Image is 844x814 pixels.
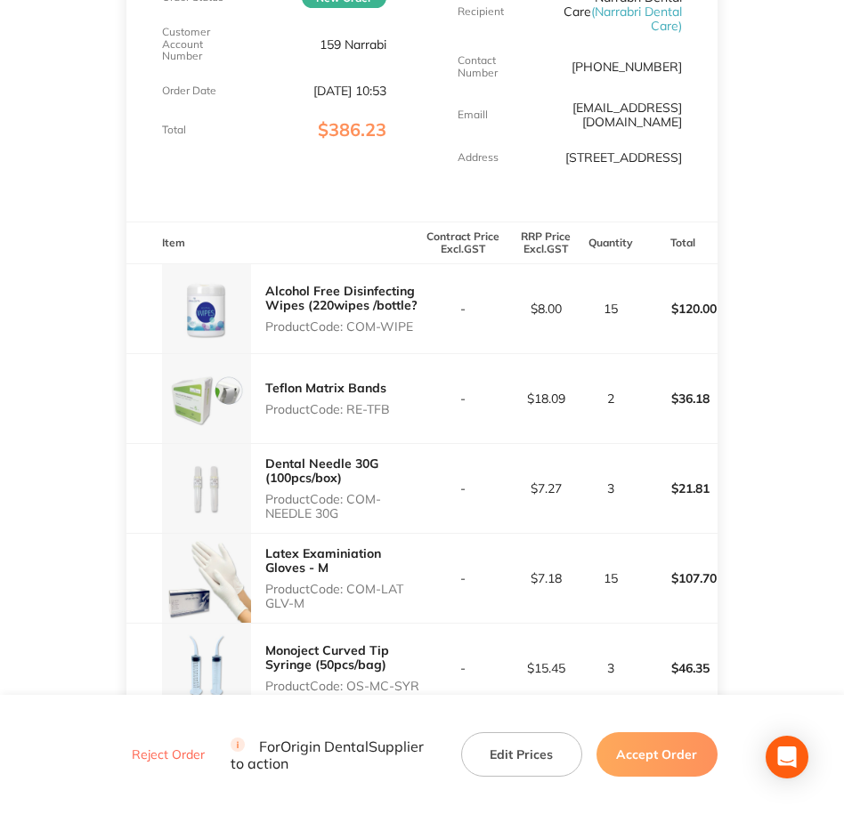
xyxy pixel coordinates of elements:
p: Product Code: COM-WIPE [265,319,422,334]
p: $7.27 [506,481,587,496]
a: Dental Needle 30G (100pcs/box) [265,455,378,486]
p: Customer Account Number [162,26,237,62]
p: Product Code: OS-MC-SYR [265,679,422,693]
p: $46.35 [636,647,717,689]
img: MmN1ZG8zeg [162,444,251,533]
img: ZWYxM2xocQ [162,264,251,353]
img: NHQ1Ymdqbg [162,354,251,443]
p: $120.00 [636,287,717,330]
p: Order Date [162,85,216,97]
a: Teflon Matrix Bands [265,380,386,396]
p: - [423,661,504,675]
a: Latex Examiniation Gloves - M [265,545,381,576]
img: aHg4MTBkbA [162,534,251,623]
p: - [423,481,504,496]
p: Product Code: RE-TFB [265,402,390,416]
p: $21.81 [636,467,717,510]
p: 15 [588,302,634,316]
p: Address [458,151,499,164]
p: [DATE] 10:53 [313,84,386,98]
p: $36.18 [636,377,717,420]
p: $8.00 [506,302,587,316]
p: - [423,571,504,585]
p: - [423,302,504,316]
a: [EMAIL_ADDRESS][DOMAIN_NAME] [572,100,682,130]
span: $386.23 [318,118,386,141]
p: [PHONE_NUMBER] [572,60,682,74]
p: Product Code: COM-LAT GLV-M [265,582,422,610]
a: Monoject Curved Tip Syringe (50pcs/bag) [265,642,389,673]
p: $7.18 [506,571,587,585]
p: Recipient [458,5,504,18]
button: Edit Prices [461,732,582,777]
img: cWxsNjM4Yg [162,624,251,713]
p: Emaill [458,109,488,121]
p: Product Code: COM-NEEDLE 30G [265,492,422,520]
p: $15.45 [506,661,587,675]
p: 159 Narrabi [320,37,386,52]
th: RRP Price Excl. GST [505,222,588,263]
p: $107.70 [636,557,717,600]
th: Contract Price Excl. GST [422,222,505,263]
p: 3 [588,661,634,675]
p: $18.09 [506,391,587,406]
p: Contact Number [458,54,532,79]
p: 3 [588,481,634,496]
th: Total [635,222,718,263]
th: Quantity [588,222,635,263]
button: Reject Order [126,747,210,763]
p: Total [162,124,186,136]
div: Open Intercom Messenger [766,736,808,778]
p: [STREET_ADDRESS] [565,150,682,165]
p: 15 [588,571,634,585]
p: - [423,391,504,406]
span: ( Narrabri Dental Care ) [591,4,682,34]
p: 2 [588,391,634,406]
button: Accept Order [596,732,718,777]
th: Item [126,222,422,263]
p: For Origin Dental Supplier to action [231,737,439,771]
a: Alcohol Free Disinfecting Wipes (220wipes /bottle? [265,283,418,313]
